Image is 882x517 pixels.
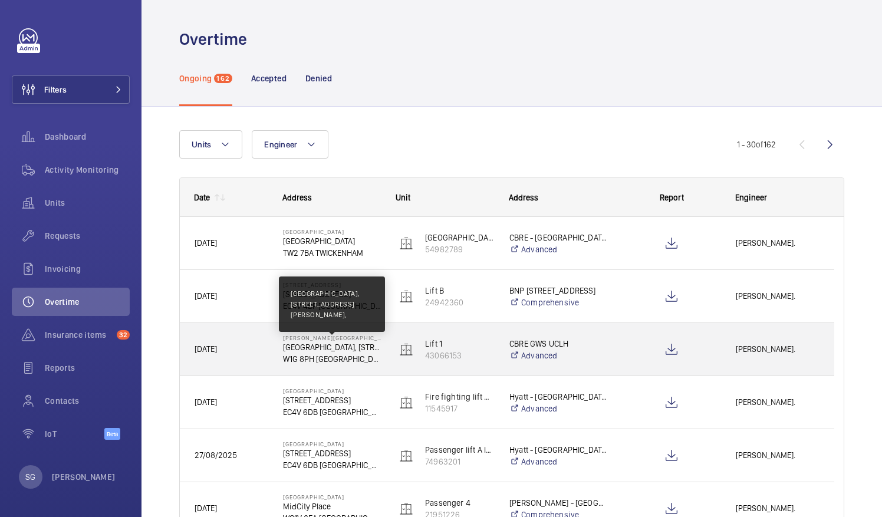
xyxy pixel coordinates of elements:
p: 24942360 [425,297,494,308]
div: Press SPACE to select this row. [180,270,834,323]
p: [GEOGRAPHIC_DATA] [283,493,381,500]
div: Press SPACE to select this row. [180,429,834,482]
p: BNP [STREET_ADDRESS] [509,285,607,297]
p: [GEOGRAPHIC_DATA] [283,440,381,447]
p: Hyatt - [GEOGRAPHIC_DATA] [509,391,607,403]
p: Fire fighting lift mp500 [425,391,494,403]
p: Ongoing [179,73,212,84]
button: Filters [12,75,130,104]
img: elevator.svg [399,236,413,251]
p: Denied [305,73,332,84]
span: Units [45,197,130,209]
button: Units [179,130,242,159]
span: [DATE] [195,503,217,513]
p: 11545917 [425,403,494,414]
p: 74963201 [425,456,494,467]
span: [PERSON_NAME]. [736,502,820,515]
div: Press SPACE to select this row. [180,217,834,270]
a: Advanced [509,456,607,467]
p: Lift 1 [425,338,494,350]
span: Report [660,193,684,202]
p: Accepted [251,73,287,84]
p: [GEOGRAPHIC_DATA], [STREET_ADDRESS][PERSON_NAME], [283,341,381,353]
p: [GEOGRAPHIC_DATA] [283,235,381,247]
img: elevator.svg [399,449,413,463]
span: 32 [117,330,130,340]
img: elevator.svg [399,502,413,516]
p: Hyatt - [GEOGRAPHIC_DATA] [509,444,607,456]
p: [GEOGRAPHIC_DATA] (MRL) [425,232,494,243]
div: Date [194,193,210,202]
span: Dashboard [45,131,130,143]
span: Invoicing [45,263,130,275]
span: 27/08/2025 [195,450,237,460]
p: TW2 7BA TWICKENHAM [283,247,381,259]
p: 54982789 [425,243,494,255]
p: [STREET_ADDRESS] [283,447,381,459]
img: elevator.svg [399,289,413,304]
p: EC4V 6DB [GEOGRAPHIC_DATA] [283,406,381,418]
p: Passenger lift A left side [425,444,494,456]
span: [PERSON_NAME]. [736,449,820,462]
span: [PERSON_NAME]. [736,343,820,356]
span: [PERSON_NAME]. [736,396,820,409]
p: CBRE GWS UCLH [509,338,607,350]
span: Units [192,140,211,149]
p: CBRE - [GEOGRAPHIC_DATA] [509,232,607,243]
span: Beta [104,428,120,440]
p: [GEOGRAPHIC_DATA] [283,387,381,394]
p: 43066153 [425,350,494,361]
a: Advanced [509,350,607,361]
p: [GEOGRAPHIC_DATA] [283,228,381,235]
span: Requests [45,230,130,242]
span: Reports [45,362,130,374]
img: elevator.svg [399,396,413,410]
p: Passenger 4 [425,497,494,509]
p: [PERSON_NAME][GEOGRAPHIC_DATA] [283,334,381,341]
span: 1 - 30 162 [737,140,776,149]
span: Engineer [264,140,297,149]
span: Overtime [45,296,130,308]
p: [GEOGRAPHIC_DATA], [STREET_ADDRESS][PERSON_NAME], [291,288,373,320]
span: Address [509,193,538,202]
p: Lift B [425,285,494,297]
span: Filters [44,84,67,96]
a: Advanced [509,403,607,414]
span: 162 [214,74,232,83]
p: W1G 8PH [GEOGRAPHIC_DATA] [283,353,381,365]
span: Insurance items [45,329,112,341]
span: Engineer [735,193,767,202]
span: Unit [396,193,410,202]
p: SG [25,471,35,483]
p: [PERSON_NAME] [52,471,116,483]
span: [PERSON_NAME]. [736,236,820,250]
span: of [756,140,763,149]
span: Activity Monitoring [45,164,130,176]
span: Address [282,193,312,202]
a: Comprehensive [509,297,607,308]
p: EC4V 6DB [GEOGRAPHIC_DATA] [283,459,381,471]
div: Press SPACE to select this row. [180,376,834,429]
span: IoT [45,428,104,440]
button: Engineer [252,130,328,159]
p: [PERSON_NAME] - [GEOGRAPHIC_DATA] [509,497,607,509]
span: [DATE] [195,238,217,248]
span: [DATE] [195,397,217,407]
p: [STREET_ADDRESS] [283,394,381,406]
span: [DATE] [195,344,217,354]
img: elevator.svg [399,343,413,357]
h1: Overtime [179,28,254,50]
span: [DATE] [195,291,217,301]
p: MidCity Place [283,500,381,512]
span: [PERSON_NAME]. [736,289,820,303]
span: Contacts [45,395,130,407]
a: Advanced [509,243,607,255]
div: Press SPACE to select this row. [180,323,834,376]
